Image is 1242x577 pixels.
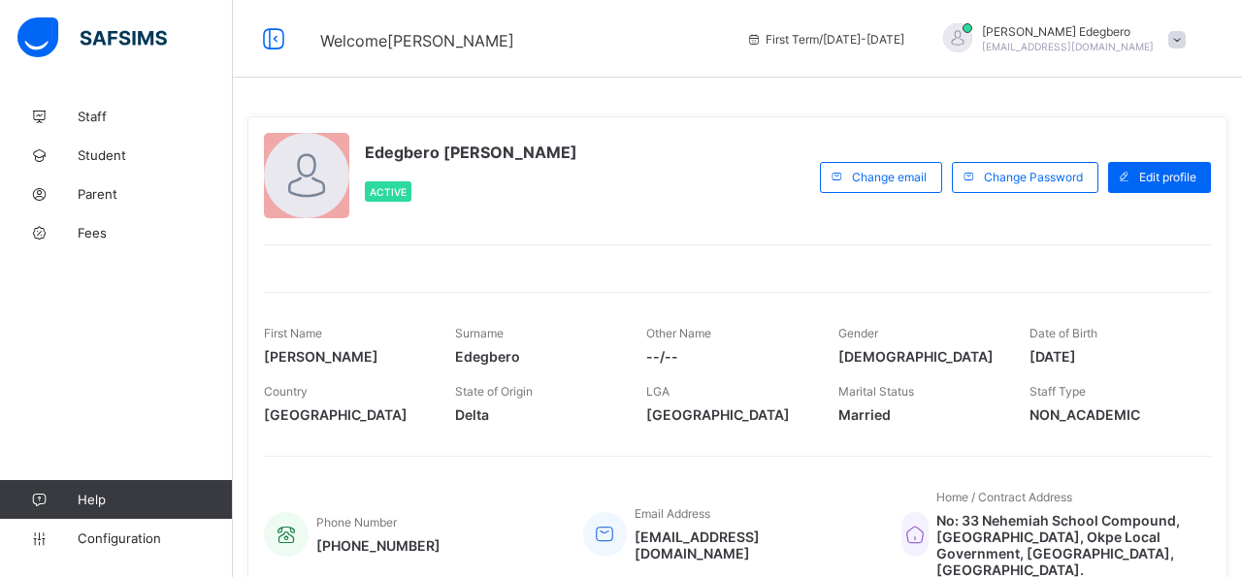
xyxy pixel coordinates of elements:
span: Marital Status [838,384,914,399]
span: Help [78,492,232,507]
span: Other Name [646,326,711,340]
span: [GEOGRAPHIC_DATA] [646,406,808,423]
span: Delta [455,406,617,423]
span: Phone Number [316,515,397,529]
span: Student [78,147,233,163]
span: Staff [78,109,233,124]
span: Configuration [78,530,232,546]
span: Surname [455,326,504,340]
span: [PERSON_NAME] Edegbero [982,24,1154,39]
span: Change Password [984,170,1083,184]
span: Active [370,186,407,198]
span: [DEMOGRAPHIC_DATA] [838,348,1000,365]
span: Fees [78,225,233,240]
span: Married [838,406,1000,423]
span: Home / Contract Address [936,490,1072,504]
span: Email Address [635,506,710,521]
span: [GEOGRAPHIC_DATA] [264,406,426,423]
span: Edit profile [1139,170,1196,184]
span: [EMAIL_ADDRESS][DOMAIN_NAME] [982,41,1154,52]
span: [DATE] [1030,348,1192,365]
span: Staff Type [1030,384,1086,399]
span: Edegbero [455,348,617,365]
span: LGA [646,384,670,399]
span: --/-- [646,348,808,365]
span: Country [264,384,308,399]
span: [PHONE_NUMBER] [316,537,441,554]
img: safsims [17,17,167,58]
span: NON_ACADEMIC [1030,406,1192,423]
span: Parent [78,186,233,202]
span: First Name [264,326,322,340]
span: Welcome [PERSON_NAME] [320,31,514,50]
span: Date of Birth [1030,326,1097,340]
span: [PERSON_NAME] [264,348,426,365]
div: FrankEdegbero [924,23,1195,55]
span: [EMAIL_ADDRESS][DOMAIN_NAME] [635,529,872,561]
span: Gender [838,326,878,340]
span: Change email [852,170,927,184]
span: session/term information [746,32,904,47]
span: State of Origin [455,384,533,399]
span: Edegbero [PERSON_NAME] [365,143,577,162]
